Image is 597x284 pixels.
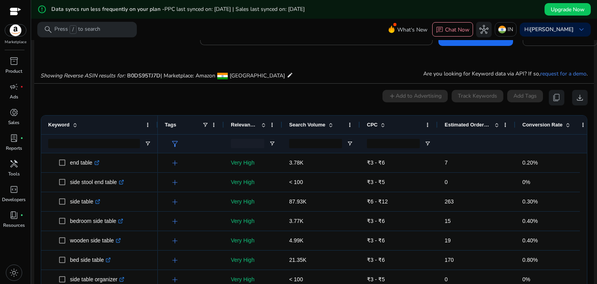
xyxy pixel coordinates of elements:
[6,145,22,152] p: Reports
[445,122,491,128] span: Estimated Orders/Month
[40,72,125,79] i: Showing Reverse ASIN results for:
[48,139,140,148] input: Keyword Filter Input
[8,119,19,126] p: Sales
[161,72,215,79] span: | Marketplace: Amazon
[127,72,161,79] span: B0DS95TJ7D
[170,158,180,168] span: add
[289,218,304,224] span: 3.77K
[289,276,303,282] span: < 100
[445,237,451,244] span: 19
[70,213,123,229] p: bedroom side table
[5,39,26,45] p: Marketplace
[436,26,443,34] span: chat
[530,26,574,33] b: [PERSON_NAME]
[289,198,306,205] span: 87.93K
[230,72,285,79] span: [GEOGRAPHIC_DATA]
[423,70,588,78] p: Are you looking for Keyword data via API? If so, .
[289,237,304,244] span: 4.99K
[572,90,588,105] button: download
[170,256,180,265] span: add
[3,222,25,229] p: Resources
[231,233,275,249] p: Very High
[289,257,306,263] span: 21.35K
[289,179,303,185] span: < 100
[508,23,513,36] p: IN
[367,218,385,224] span: ₹3 - ₹6
[70,233,121,249] p: wooden side table
[231,155,275,171] p: Very High
[231,252,275,268] p: Very High
[347,140,353,147] button: Open Filter Menu
[20,214,23,217] span: fiber_manual_record
[289,122,325,128] span: Search Volume
[445,218,451,224] span: 15
[524,27,574,32] p: Hi
[269,140,275,147] button: Open Filter Menu
[367,257,385,263] span: ₹3 - ₹6
[231,194,275,210] p: Very High
[70,194,100,210] p: side table
[2,196,26,203] p: Developers
[9,133,19,143] span: lab_profile
[445,276,448,282] span: 0
[522,257,538,263] span: 0.80%
[48,122,70,128] span: Keyword
[70,174,124,190] p: side stool end table
[9,185,19,194] span: code_blocks
[170,178,180,187] span: add
[70,252,111,268] p: bed side table
[54,25,100,34] p: Press to search
[445,160,448,166] span: 7
[367,139,420,148] input: CPC Filter Input
[70,155,99,171] p: end table
[289,160,304,166] span: 3.78K
[397,23,428,37] span: What's New
[445,26,470,33] p: Chat Now
[20,137,23,140] span: fiber_manual_record
[445,198,454,205] span: 263
[367,237,385,244] span: ₹3 - ₹6
[522,237,538,244] span: 0.40%
[476,22,492,37] button: hub
[575,93,585,102] span: download
[540,70,587,77] a: request for a demo
[231,174,275,190] p: Very High
[9,82,19,91] span: campaign
[367,122,377,128] span: CPC
[9,159,19,168] span: handyman
[445,179,448,185] span: 0
[479,25,489,34] span: hub
[289,139,342,148] input: Search Volume Filter Input
[522,218,538,224] span: 0.40%
[37,5,47,14] mat-icon: error_outline
[522,276,530,282] span: 0%
[231,122,258,128] span: Relevance Score
[70,25,77,34] span: /
[367,160,385,166] span: ₹3 - ₹6
[164,5,305,13] span: PPC last synced on: [DATE] | Sales last synced on: [DATE]
[44,25,53,34] span: search
[498,26,506,33] img: in.svg
[438,28,513,46] button: Search
[10,93,18,100] p: Ads
[9,56,19,66] span: inventory_2
[5,68,22,75] p: Product
[9,210,19,220] span: book_4
[170,139,180,149] span: filter_alt
[424,140,431,147] button: Open Filter Menu
[165,122,176,128] span: Tags
[8,170,20,177] p: Tools
[9,268,19,277] span: light_mode
[9,108,19,117] span: donut_small
[545,3,591,16] button: Upgrade Now
[432,22,473,37] button: chatChat Now
[367,198,388,205] span: ₹6 - ₹12
[522,122,562,128] span: Conversion Rate
[522,179,530,185] span: 0%
[551,5,585,14] span: Upgrade Now
[367,276,385,282] span: ₹3 - ₹5
[522,160,538,166] span: 0.20%
[170,236,180,245] span: add
[522,198,538,205] span: 0.30%
[20,85,23,88] span: fiber_manual_record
